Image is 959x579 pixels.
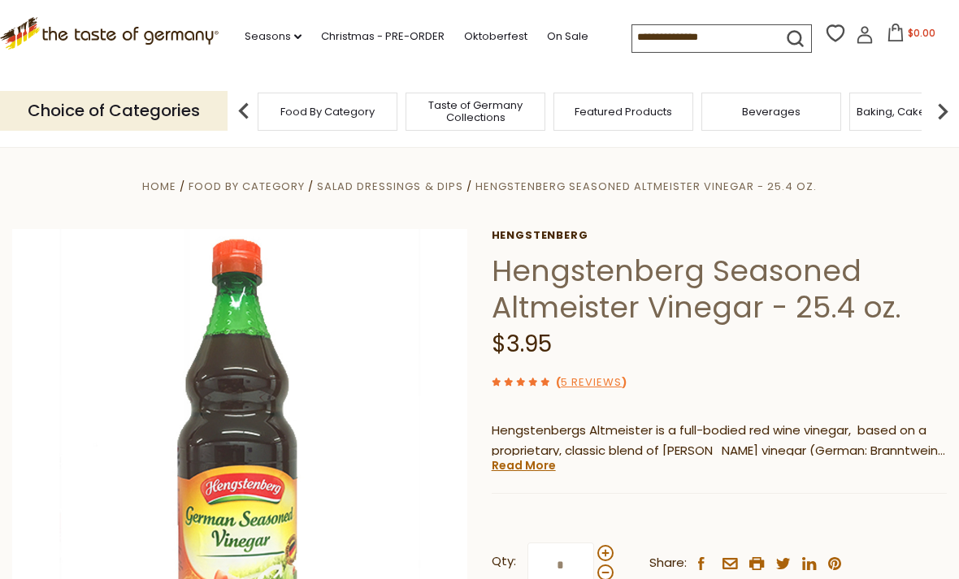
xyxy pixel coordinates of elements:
[475,179,817,194] a: Hengstenberg Seasoned Altmeister Vinegar - 25.4 oz.
[547,28,588,45] a: On Sale
[245,28,302,45] a: Seasons
[742,106,801,118] a: Beverages
[575,106,672,118] a: Featured Products
[142,179,176,194] a: Home
[321,28,445,45] a: Christmas - PRE-ORDER
[492,328,552,360] span: $3.95
[228,95,260,127] img: previous arrow
[649,553,687,573] span: Share:
[492,253,947,326] h1: Hengstenberg Seasoned Altmeister Vinegar - 25.4 oz.
[464,28,527,45] a: Oktoberfest
[492,551,516,572] strong: Qty:
[189,179,305,194] a: Food By Category
[877,24,946,48] button: $0.00
[410,99,540,123] a: Taste of Germany Collections
[492,457,556,473] a: Read More
[908,26,935,40] span: $0.00
[492,421,947,461] p: Hengstenbergs Altmeister is a full-bodied red wine vinegar, based on a proprietary, classic blend...
[317,179,462,194] a: Salad Dressings & Dips
[561,374,622,391] a: 5 Reviews
[492,229,947,242] a: Hengstenberg
[280,106,375,118] a: Food By Category
[926,95,959,127] img: next arrow
[556,374,627,390] span: ( )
